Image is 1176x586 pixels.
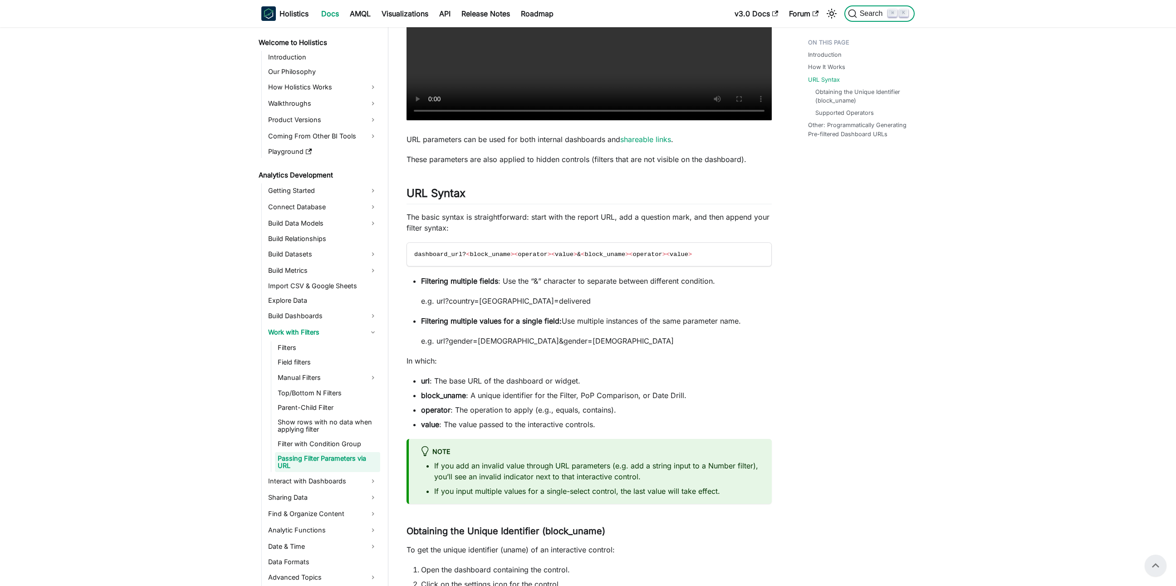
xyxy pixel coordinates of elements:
[808,121,909,138] a: Other: Programmatically Generating Pre-filtered Dashboard URLs
[265,129,380,143] a: Coming From Other BI Tools
[265,80,380,94] a: How Holistics Works
[784,6,824,21] a: Forum
[421,419,772,430] li: : The value passed to the interactive controls.
[407,544,772,555] p: To get the unique identifier (uname) of an interactive control:
[421,405,451,414] strong: operator
[252,27,388,586] nav: Docs sidebar
[551,251,555,258] span: <
[421,390,772,401] li: : A unique identifier for the Filter, PoP Comparison, or Date Drill.
[261,6,276,21] img: Holistics
[275,416,380,436] a: Show rows with no data when applying filter
[632,251,662,258] span: operator
[265,507,380,521] a: Find & Organize Content
[625,251,629,258] span: >
[584,251,625,258] span: block_uname
[420,446,761,458] div: Note
[265,263,380,278] a: Build Metrics
[577,251,581,258] span: &
[421,335,772,346] p: e.g. url?gender=[DEMOGRAPHIC_DATA]&gender=[DEMOGRAPHIC_DATA]
[815,88,906,105] a: Obtaining the Unique Identifier (block_uname)
[456,6,515,21] a: Release Notes
[662,251,666,258] span: >
[265,65,380,78] a: Our Philosophy
[407,154,772,165] p: These parameters are also applied to hidden controls (filters that are not visible on the dashboa...
[275,401,380,414] a: Parent-Child Filter
[518,251,547,258] span: operator
[573,251,577,258] span: >
[688,251,692,258] span: >
[265,145,380,158] a: Playground
[808,63,845,71] a: How It Works
[275,356,380,369] a: Field filters
[265,294,380,307] a: Explore Data
[815,108,874,117] a: Supported Operators
[421,316,562,325] strong: Filtering multiple values for a single field:
[407,187,772,204] h2: URL Syntax
[265,474,380,488] a: Interact with Dashboards
[888,9,897,17] kbd: ⌘
[421,391,466,400] strong: block_uname
[808,50,842,59] a: Introduction
[265,113,380,127] a: Product Versions
[256,169,380,182] a: Analytics Development
[729,6,784,21] a: v3.0 Docs
[421,564,772,575] li: Open the dashboard containing the control.
[808,75,840,84] a: URL Syntax
[629,251,632,258] span: <
[376,6,434,21] a: Visualizations
[421,420,439,429] strong: value
[555,251,573,258] span: value
[256,36,380,49] a: Welcome to Holistics
[279,8,309,19] b: Holistics
[265,523,380,537] a: Analytic Functions
[434,486,761,497] li: If you input multiple values for a single-select control, the last value will take effect.
[407,355,772,366] p: In which:
[620,135,671,144] a: shareable links
[824,6,839,21] button: Switch between dark and light mode (currently light mode)
[265,247,380,261] a: Build Datasets
[414,251,462,258] span: dashboard_url
[581,251,584,258] span: <
[265,183,380,198] a: Getting Started
[421,404,772,415] li: : The operation to apply (e.g., equals, contains).
[434,6,456,21] a: API
[265,51,380,64] a: Introduction
[666,251,670,258] span: <
[265,232,380,245] a: Build Relationships
[275,341,380,354] a: Filters
[421,295,772,306] p: e.g. url?country=[GEOGRAPHIC_DATA]=delivered
[265,570,380,585] a: Advanced Topics
[548,251,551,258] span: >
[275,370,380,385] a: Manual Filters
[470,251,510,258] span: block_uname
[421,276,772,286] p: : Use the “&” character to separate between different condition.
[514,251,518,258] span: <
[316,6,344,21] a: Docs
[265,309,380,323] a: Build Dashboards
[899,9,908,17] kbd: K
[462,251,466,258] span: ?
[407,212,772,233] p: The basic syntax is straightforward: start with the report URL, add a question mark, and then app...
[265,96,380,111] a: Walkthroughs
[275,452,380,472] a: Passing Filter Parameters via URL
[844,5,915,22] button: Search (Command+K)
[407,526,772,537] h3: Obtaining the Unique Identifier (block_uname)
[421,276,498,286] strong: Filtering multiple fields
[857,10,888,18] span: Search
[265,280,380,292] a: Import CSV & Google Sheets
[434,460,761,482] li: If you add an invalid value through URL parameters (e.g. add a string input to a Number filter), ...
[261,6,309,21] a: HolisticsHolistics
[421,376,430,385] strong: url
[265,200,380,214] a: Connect Database
[265,539,380,554] a: Date & Time
[421,375,772,386] li: : The base URL of the dashboard or widget.
[265,325,380,340] a: Work with Filters
[275,438,380,450] a: Filter with Condition Group
[265,490,380,505] a: Sharing Data
[1145,555,1166,576] button: Scroll back to top
[510,251,514,258] span: >
[466,251,470,258] span: <
[344,6,376,21] a: AMQL
[515,6,559,21] a: Roadmap
[670,251,688,258] span: value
